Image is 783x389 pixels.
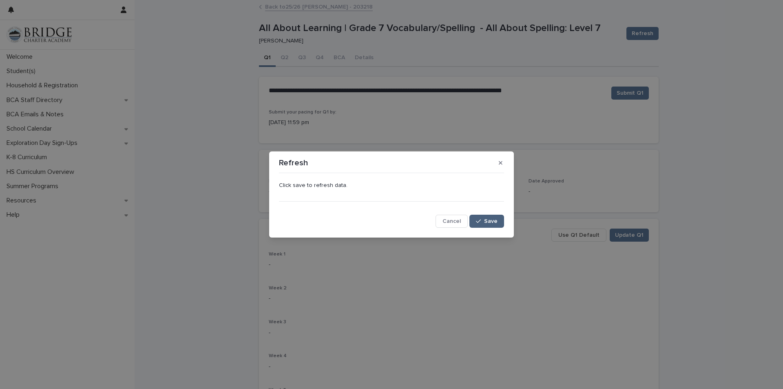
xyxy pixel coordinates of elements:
[279,158,308,168] p: Refresh
[442,218,461,224] span: Cancel
[436,215,468,228] button: Cancel
[469,215,504,228] button: Save
[484,218,498,224] span: Save
[279,182,504,189] p: Click save to refresh data.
